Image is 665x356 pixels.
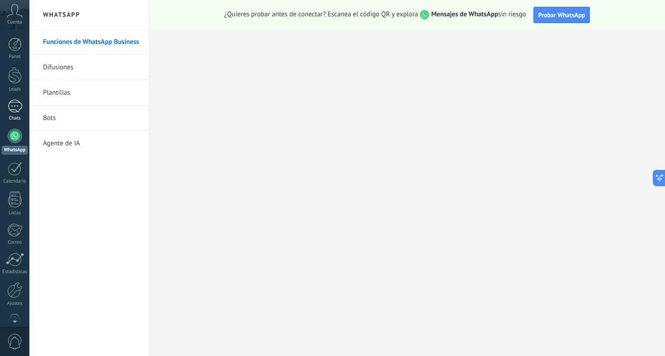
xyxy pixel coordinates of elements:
li: Difusiones [29,55,149,80]
div: Estadísticas [2,269,28,275]
li: Agente de IA [29,131,149,156]
li: Funciones de WhatsApp Business [29,29,149,55]
strong: Mensajes de WhatsApp [431,10,498,19]
span: Probar WhatsApp [538,11,585,19]
button: Probar WhatsApp [533,7,590,23]
a: Agente de IA [43,131,140,156]
li: Bots [29,106,149,131]
div: Leads [2,87,28,92]
span: Cuenta [7,19,22,25]
a: Bots [43,106,140,131]
a: Plantillas [43,80,140,106]
div: Ajustes [2,301,28,307]
span: ¿Quieres probar antes de conectar? Escanea el código QR y explora sin riesgo [224,10,526,19]
div: Listas [2,210,28,216]
div: Panel [2,54,28,60]
a: Funciones de WhatsApp Business [43,29,140,55]
a: Difusiones [43,55,140,80]
li: Plantillas [29,80,149,106]
div: WhatsApp [2,146,28,154]
div: Calendario [2,178,28,184]
div: Chats [2,115,28,121]
div: Correo [2,240,28,245]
